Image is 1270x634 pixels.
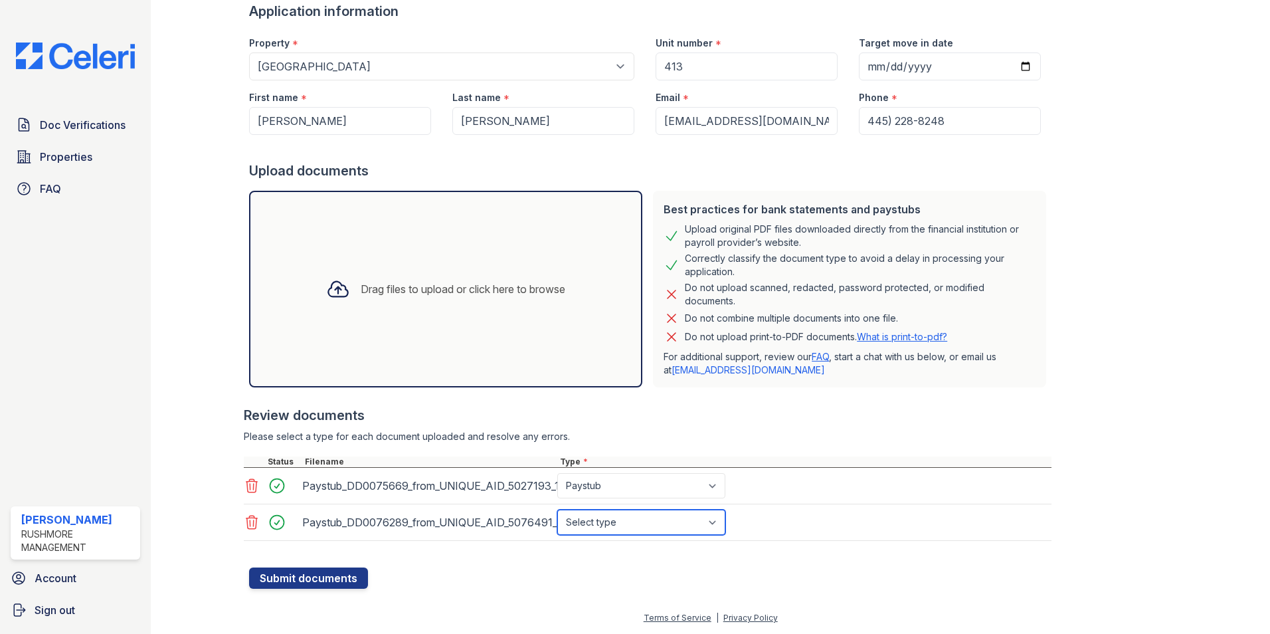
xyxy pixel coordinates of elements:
span: Account [35,570,76,586]
div: Application information [249,2,1051,21]
a: Doc Verifications [11,112,140,138]
span: Properties [40,149,92,165]
div: [PERSON_NAME] [21,512,135,528]
div: Correctly classify the document type to avoid a delay in processing your application. [685,252,1036,278]
label: Phone [859,91,889,104]
label: Email [656,91,680,104]
a: FAQ [11,175,140,202]
a: Terms of Service [644,613,711,623]
div: Type [557,457,1051,467]
a: [EMAIL_ADDRESS][DOMAIN_NAME] [672,364,825,375]
div: Upload original PDF files downloaded directly from the financial institution or payroll provider’... [685,223,1036,249]
div: Status [265,457,302,467]
span: Sign out [35,602,75,618]
button: Submit documents [249,568,368,589]
div: Paystub_DD0076289_from_UNIQUE_AID_5076491_4308.pdf [302,512,552,533]
div: Review documents [244,406,1051,425]
div: Paystub_DD0075669_from_UNIQUE_AID_5027193_12216.pdf [302,475,552,496]
span: Doc Verifications [40,117,126,133]
a: Account [5,565,145,591]
div: Filename [302,457,557,467]
label: First name [249,91,298,104]
div: Upload documents [249,161,1051,180]
div: Rushmore Management [21,528,135,554]
label: Last name [452,91,501,104]
div: Do not upload scanned, redacted, password protected, or modified documents. [685,281,1036,308]
label: Unit number [656,37,713,50]
div: Best practices for bank statements and paystubs [664,201,1036,217]
a: What is print-to-pdf? [857,331,947,342]
p: For additional support, review our , start a chat with us below, or email us at [664,350,1036,377]
img: CE_Logo_Blue-a8612792a0a2168367f1c8372b55b34899dd931a85d93a1a3d3e32e68fde9ad4.png [5,43,145,69]
a: Sign out [5,597,145,623]
div: Please select a type for each document uploaded and resolve any errors. [244,430,1051,443]
span: FAQ [40,181,61,197]
div: Drag files to upload or click here to browse [361,281,565,297]
label: Property [249,37,290,50]
a: Properties [11,144,140,170]
a: Privacy Policy [723,613,778,623]
div: | [716,613,719,623]
div: Do not combine multiple documents into one file. [685,310,898,326]
p: Do not upload print-to-PDF documents. [685,330,947,344]
a: FAQ [812,351,829,362]
label: Target move in date [859,37,953,50]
